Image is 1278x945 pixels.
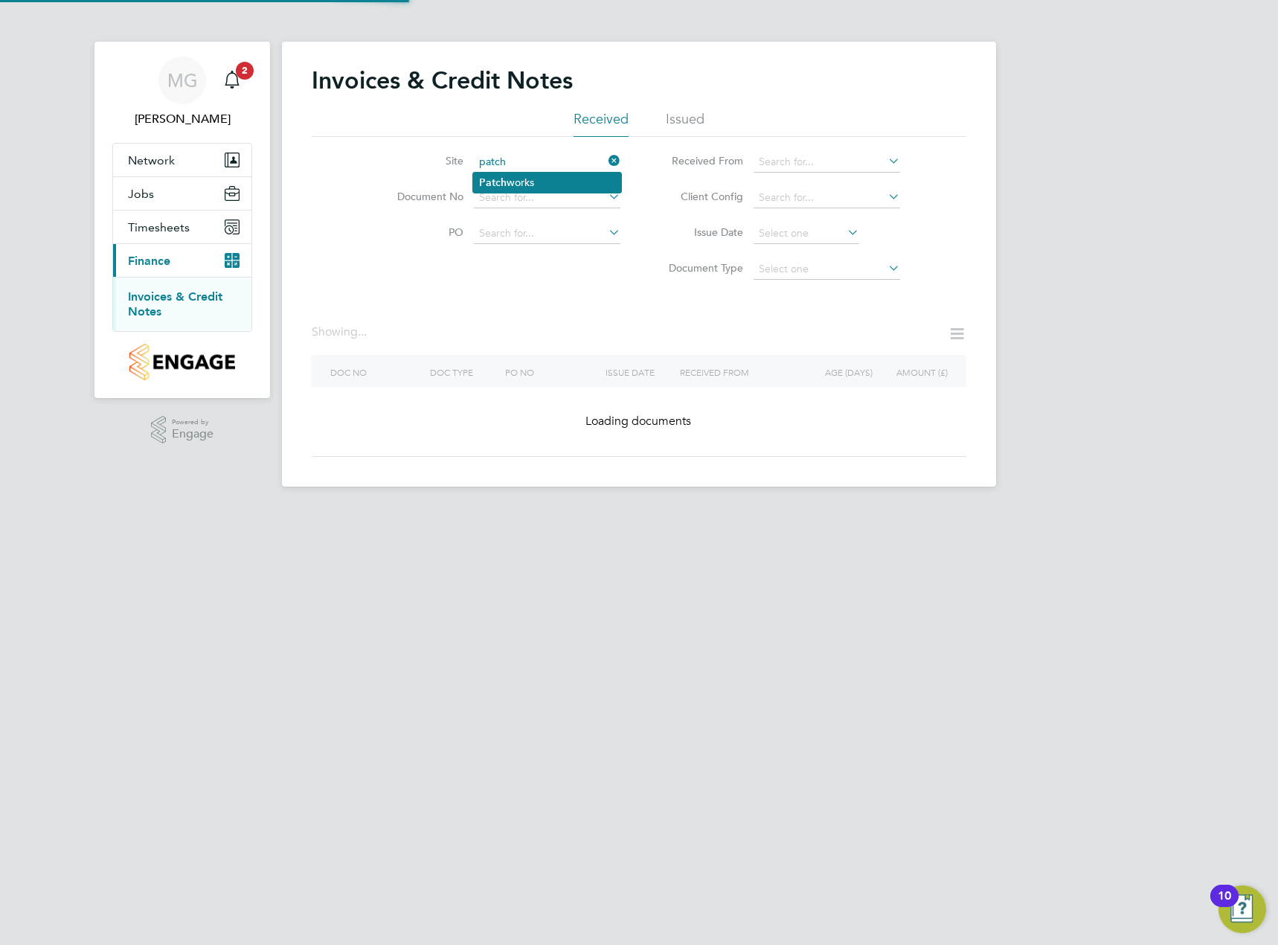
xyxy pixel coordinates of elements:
span: MG [167,71,198,90]
button: Timesheets [113,211,251,243]
li: Issued [666,110,704,137]
div: Showing [312,324,370,340]
div: Finance [113,277,251,331]
input: Select one [754,223,859,244]
span: ... [358,324,367,339]
label: Issue Date [658,225,743,239]
a: MG[PERSON_NAME] [112,57,252,128]
a: 2 [217,57,247,104]
label: Client Config [658,190,743,203]
span: Engage [172,428,213,441]
input: Select one [754,259,900,280]
span: 2 [236,62,254,80]
label: Received From [658,154,743,167]
label: Site [378,154,463,167]
input: Search for... [474,223,620,244]
a: Powered byEngage [151,416,214,444]
span: Finance [128,254,170,268]
div: 10 [1218,896,1231,915]
li: works [473,173,621,193]
h2: Invoices & Credit Notes [312,65,573,95]
span: Jobs [128,187,154,201]
span: Powered by [172,416,213,429]
button: Finance [113,244,251,277]
span: Network [128,153,175,167]
button: Open Resource Center, 10 new notifications [1218,885,1266,933]
input: Search for... [474,188,620,208]
label: PO [378,225,463,239]
b: Patch [479,176,507,189]
button: Network [113,144,251,176]
li: Received [574,110,629,137]
span: Timesheets [128,220,190,234]
input: Search for... [474,152,620,173]
a: Go to home page [112,344,252,380]
label: Document Type [658,261,743,275]
span: Maksymilian Grobelny [112,110,252,128]
label: Document No [378,190,463,203]
a: Invoices & Credit Notes [128,289,222,318]
nav: Main navigation [94,42,270,398]
button: Jobs [113,177,251,210]
input: Search for... [754,152,900,173]
input: Search for... [754,188,900,208]
img: countryside-properties-logo-retina.png [129,344,234,380]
